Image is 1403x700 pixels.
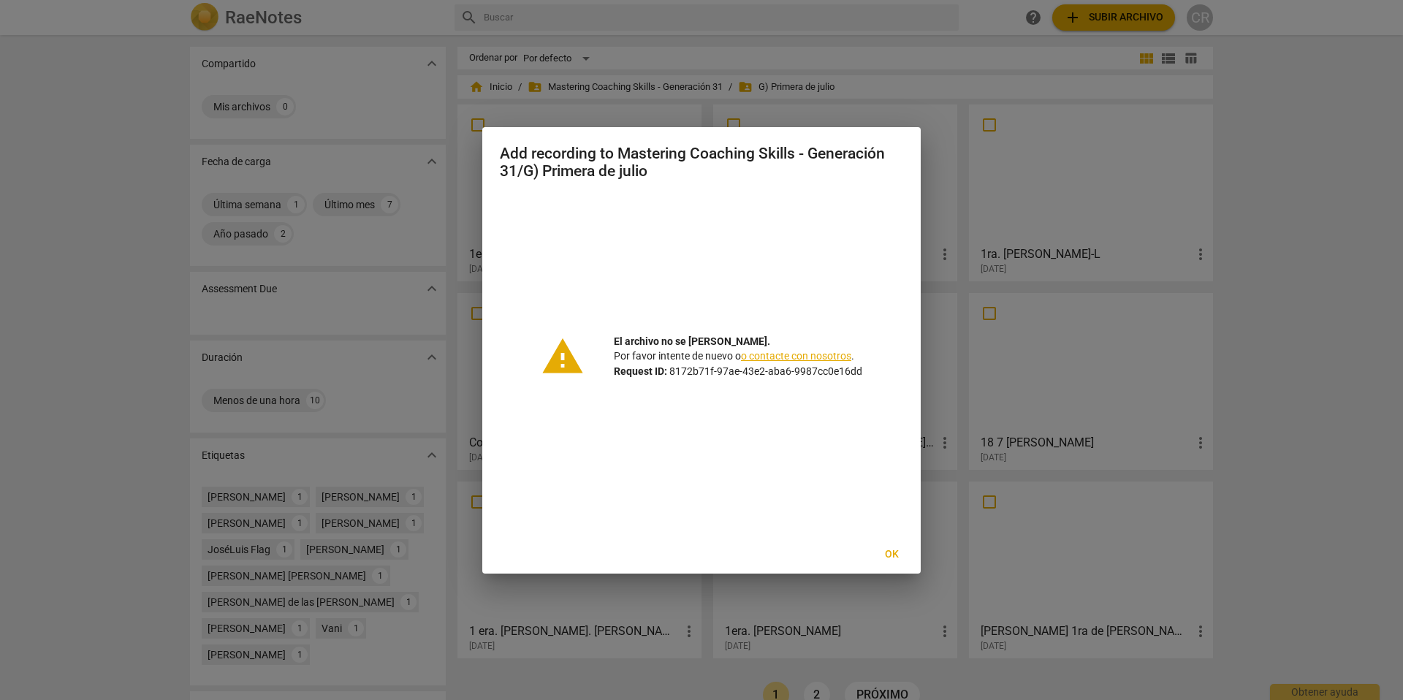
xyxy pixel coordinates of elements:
p: Por favor intente de nuevo o . 8172b71f-97ae-43e2-aba6-9987cc0e16dd [614,334,862,379]
b: El archivo no se [PERSON_NAME]. [614,335,770,347]
h2: Add recording to Mastering Coaching Skills - Generación 31/G) Primera de julio [500,145,903,180]
span: Ok [880,547,903,562]
a: o contacte con nosotros [741,350,851,362]
span: warning [541,335,585,378]
button: Ok [868,541,915,568]
b: Request ID: [614,365,667,377]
